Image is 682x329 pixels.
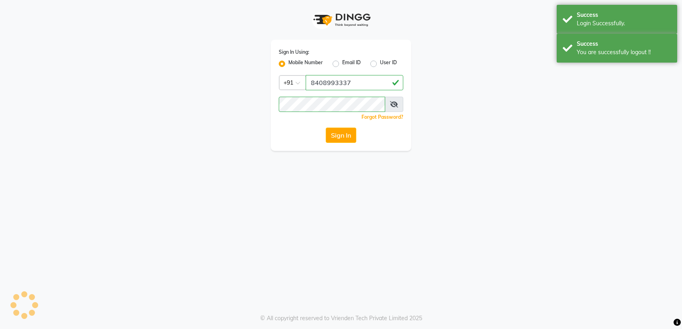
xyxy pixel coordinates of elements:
[577,48,671,57] div: You are successfully logout !!
[309,8,373,32] img: logo1.svg
[306,75,403,90] input: Username
[361,114,403,120] a: Forgot Password?
[288,59,323,69] label: Mobile Number
[380,59,397,69] label: User ID
[326,128,356,143] button: Sign In
[577,19,671,28] div: Login Successfully.
[279,49,309,56] label: Sign In Using:
[342,59,361,69] label: Email ID
[279,97,385,112] input: Username
[577,40,671,48] div: Success
[577,11,671,19] div: Success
